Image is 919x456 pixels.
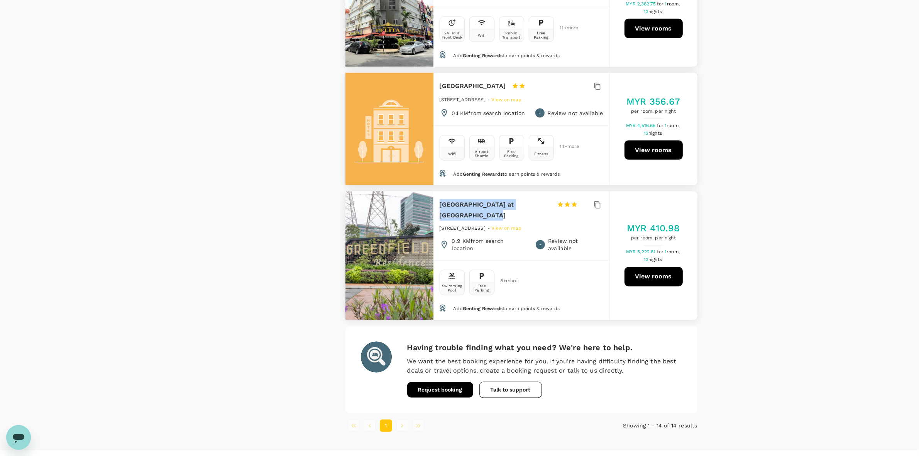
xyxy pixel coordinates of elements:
[463,306,503,312] span: Genting Rewards
[538,109,541,117] span: -
[657,249,665,255] span: for
[627,222,680,234] h5: MYR 410.98
[644,131,663,136] span: 13
[491,96,521,102] a: View on map
[539,241,542,249] span: -
[463,53,503,58] span: Genting Rewards
[626,123,657,128] span: MYR 4,516.65
[448,152,456,156] div: Wifi
[626,1,657,7] span: MYR 2,382.75
[407,342,682,354] h6: Having trouble finding what you need? We're here to help.
[442,284,463,293] div: Swimming Pool
[407,382,473,398] button: Request booking
[440,81,506,92] h6: [GEOGRAPHIC_DATA]
[471,149,493,158] div: Airport Shuttle
[463,171,503,177] span: Genting Rewards
[626,95,680,108] h5: MYR 356.67
[440,225,486,231] span: [STREET_ADDRESS]
[667,1,680,7] span: room,
[626,108,680,115] span: per room, per night
[644,9,663,14] span: 13
[6,425,31,450] iframe: Button to launch messaging window
[345,420,580,432] nav: pagination navigation
[648,257,662,263] span: nights
[440,97,486,102] span: [STREET_ADDRESS]
[452,237,527,253] p: 0.9 KM from search location
[667,123,680,128] span: room,
[627,234,680,242] span: per room, per night
[548,109,603,117] p: Review not available
[580,422,697,430] p: Showing 1 - 14 of 14 results
[471,284,493,293] div: Free Parking
[479,382,542,398] button: Talk to support
[625,19,683,38] button: View rooms
[407,357,682,376] p: We want the best booking experience for you. If you're having difficulty finding the best deals o...
[625,267,683,286] button: View rooms
[665,249,681,255] span: 1
[501,149,522,158] div: Free Parking
[560,25,572,31] span: 11 + more
[453,53,560,58] span: Add to earn points & rewards
[452,109,525,117] p: 0.1 KM from search location
[531,31,552,39] div: Free Parking
[440,199,551,221] h6: [GEOGRAPHIC_DATA] at [GEOGRAPHIC_DATA]
[380,420,392,432] button: page 1
[501,279,512,284] span: 8 + more
[453,306,560,312] span: Add to earn points & rewards
[548,237,603,253] p: Review not available
[487,225,491,231] span: -
[501,31,522,39] div: Public Transport
[491,97,521,102] span: View on map
[626,249,657,255] span: MYR 5,222.81
[442,31,463,39] div: 24 Hour Front Desk
[665,123,681,128] span: 1
[648,9,662,14] span: nights
[534,152,548,156] div: Fitness
[625,141,683,160] button: View rooms
[478,33,486,37] div: Wifi
[644,257,663,263] span: 13
[648,131,662,136] span: nights
[665,1,681,7] span: 1
[453,171,560,177] span: Add to earn points & rewards
[560,144,572,149] span: 14 + more
[487,97,491,102] span: -
[491,225,521,231] a: View on map
[667,249,680,255] span: room,
[657,123,665,128] span: for
[657,1,665,7] span: for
